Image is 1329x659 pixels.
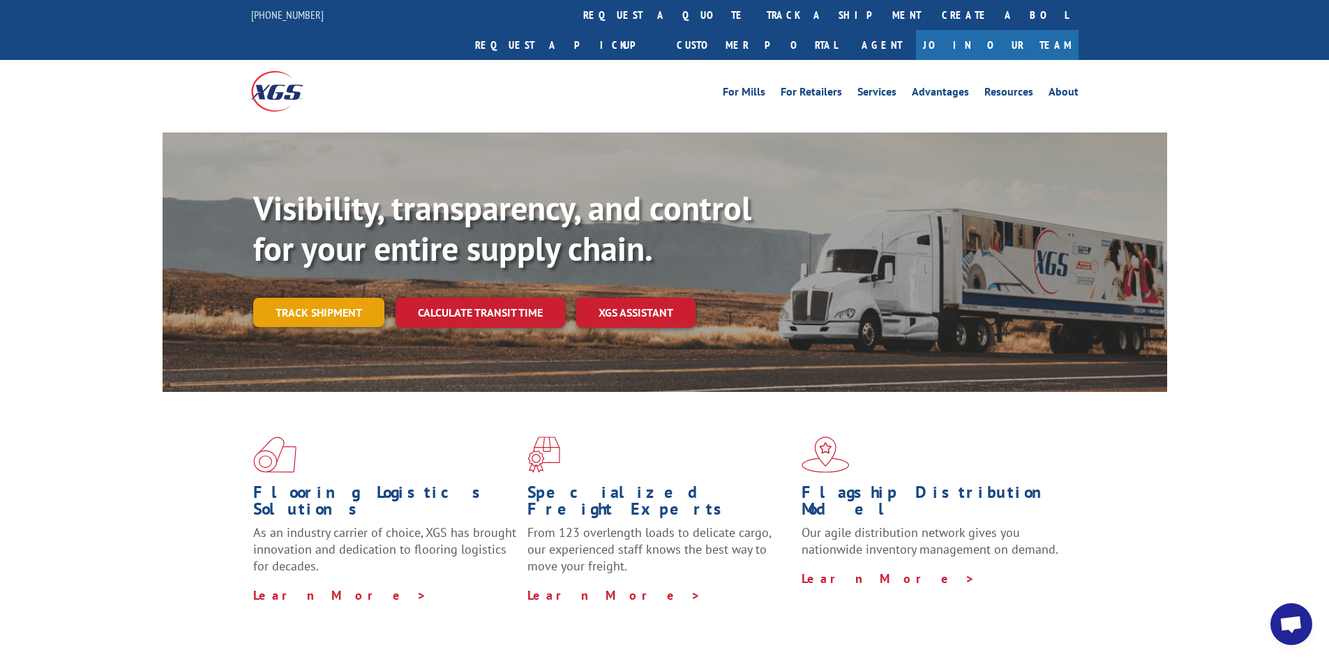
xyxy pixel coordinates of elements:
[912,86,969,102] a: Advantages
[802,437,850,473] img: xgs-icon-flagship-distribution-model-red
[253,587,427,603] a: Learn More >
[527,437,560,473] img: xgs-icon-focused-on-flooring-red
[666,30,848,60] a: Customer Portal
[527,484,791,524] h1: Specialized Freight Experts
[916,30,1079,60] a: Join Our Team
[576,298,696,328] a: XGS ASSISTANT
[253,437,296,473] img: xgs-icon-total-supply-chain-intelligence-red
[848,30,916,60] a: Agent
[253,484,517,524] h1: Flooring Logistics Solutions
[527,587,701,603] a: Learn More >
[253,186,751,270] b: Visibility, transparency, and control for your entire supply chain.
[781,86,842,102] a: For Retailers
[723,86,765,102] a: For Mills
[1049,86,1079,102] a: About
[253,298,384,327] a: Track shipment
[1270,603,1312,645] div: Open chat
[251,8,324,22] a: [PHONE_NUMBER]
[802,570,975,586] a: Learn More >
[802,524,1058,557] span: Our agile distribution network gives you nationwide inventory management on demand.
[802,484,1065,524] h1: Flagship Distribution Model
[396,298,565,328] a: Calculate transit time
[984,86,1033,102] a: Resources
[465,30,666,60] a: Request a pickup
[857,86,896,102] a: Services
[253,524,516,574] span: As an industry carrier of choice, XGS has brought innovation and dedication to flooring logistics...
[527,524,791,586] p: From 123 overlength loads to delicate cargo, our experienced staff knows the best way to move you...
